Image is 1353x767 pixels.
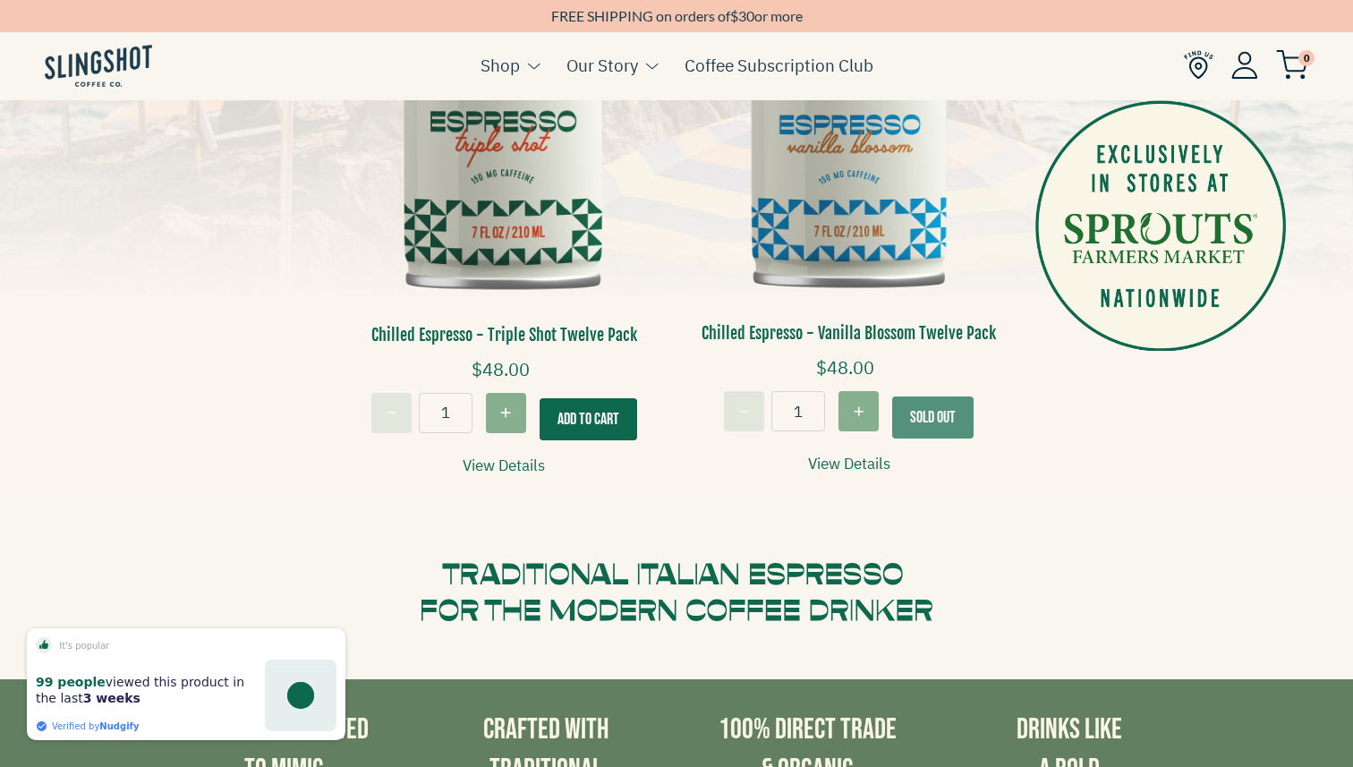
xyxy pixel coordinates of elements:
img: Find Us [1184,50,1213,80]
span: 30 [738,7,754,24]
a: Shop [481,52,520,79]
button: Add To Cart [540,398,637,440]
button: Increase quantity for Chilled Espresso - Triple Shot Twelve Pack [486,393,526,433]
div: $48.00 [690,354,1008,391]
a: Our Story [566,52,638,79]
a: View Details [808,452,890,476]
h3: Chilled Espresso - Triple Shot Twelve Pack [345,324,664,346]
a: View Details [463,454,545,478]
img: sprouts.png__PID:88e3b6b0-1573-45e7-85ce-9606921f4b90 [1035,100,1286,351]
img: cart [1276,50,1308,80]
input: quantity [419,393,472,433]
img: Account [1231,51,1258,79]
a: Coffee Subscription Club [685,52,873,79]
div: $48.00 [345,355,664,393]
span: 0 [1298,50,1315,66]
img: traditional.svg__PID:2464ae41-3047-4ba2-9c93-a7620afc7e26 [421,563,932,621]
h3: Chilled Espresso - Vanilla Blossom Twelve Pack [690,322,1008,345]
input: quantity [771,391,825,431]
button: Increase quantity for Chilled Espresso - Vanilla Blossom Twelve Pack [838,391,879,431]
span: $ [730,7,738,24]
a: 0 [1276,55,1308,76]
